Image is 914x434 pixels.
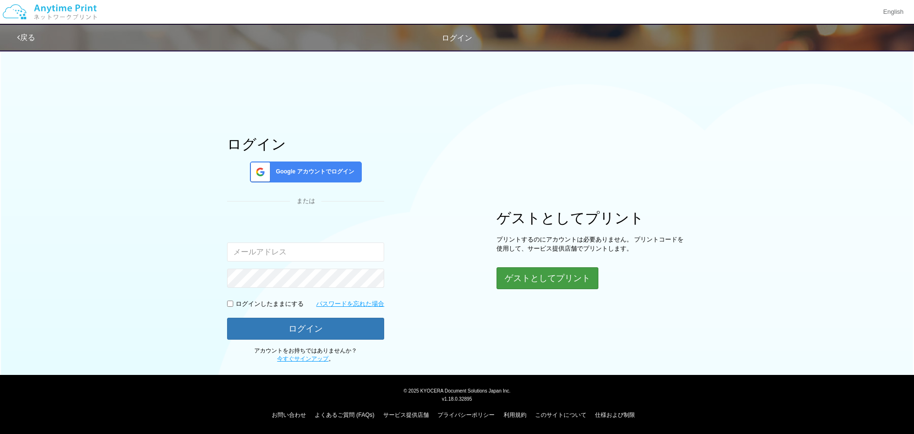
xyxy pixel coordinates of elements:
a: 利用規約 [504,412,527,418]
h1: ゲストとしてプリント [497,210,687,226]
a: よくあるご質問 (FAQs) [315,412,374,418]
a: プライバシーポリシー [437,412,495,418]
p: ログインしたままにする [236,300,304,309]
p: アカウントをお持ちではありませんか？ [227,347,384,363]
button: ゲストとしてプリント [497,267,598,289]
a: 戻る [17,33,35,41]
h1: ログイン [227,136,384,152]
span: ログイン [442,34,472,42]
a: このサイトについて [535,412,586,418]
div: または [227,197,384,206]
span: Google アカウントでログイン [272,168,354,176]
p: プリントするのにアカウントは必要ありません。 プリントコードを使用して、サービス提供店舗でプリントします。 [497,235,687,253]
input: メールアドレス [227,242,384,262]
a: パスワードを忘れた場合 [316,300,384,309]
span: v1.18.0.32895 [442,396,472,402]
button: ログイン [227,318,384,340]
a: 今すぐサインアップ [277,355,328,362]
span: 。 [277,355,334,362]
a: サービス提供店舗 [383,412,429,418]
a: お問い合わせ [272,412,306,418]
span: © 2025 KYOCERA Document Solutions Japan Inc. [404,387,511,394]
a: 仕様および制限 [595,412,635,418]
